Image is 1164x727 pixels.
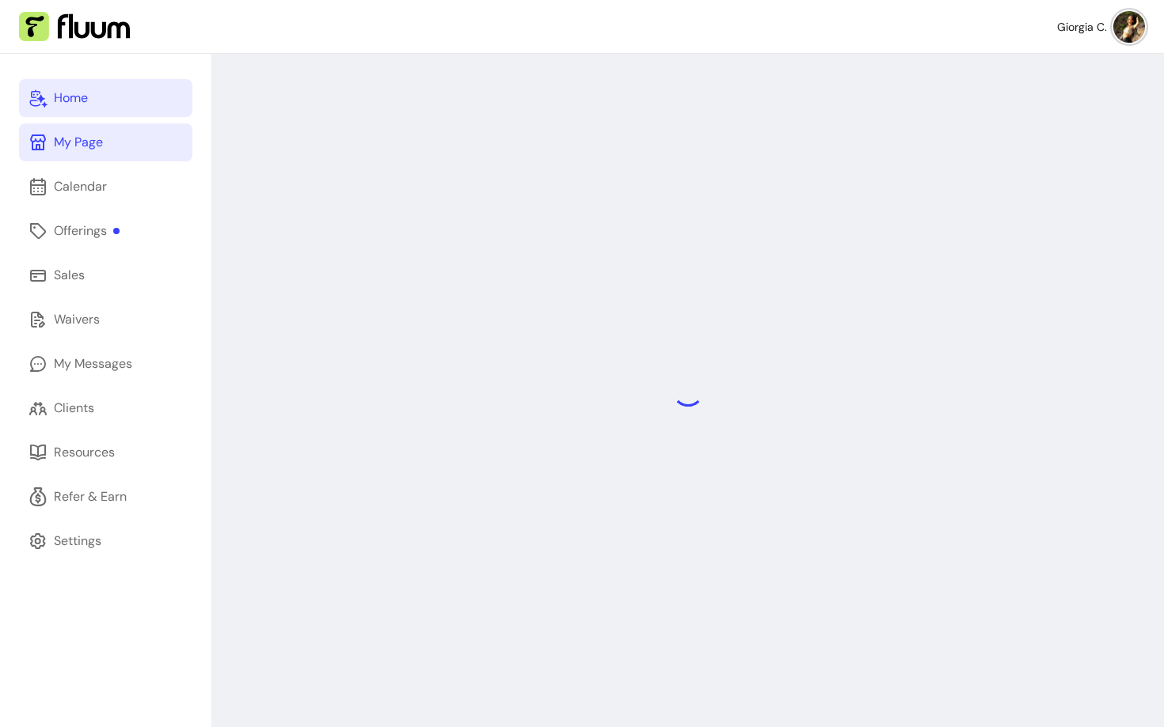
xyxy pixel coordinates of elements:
a: My Messages [19,345,192,383]
a: Settings [19,522,192,560]
div: My Messages [54,354,132,373]
a: Home [19,79,192,117]
div: Calendar [54,177,107,196]
img: avatar [1113,11,1145,43]
a: Resources [19,434,192,471]
div: Refer & Earn [54,487,127,506]
a: Sales [19,256,192,294]
div: Settings [54,532,101,551]
div: Offerings [54,222,120,240]
a: Calendar [19,168,192,206]
div: Sales [54,266,85,285]
a: Waivers [19,301,192,339]
a: Clients [19,389,192,427]
div: My Page [54,133,103,152]
img: Fluum Logo [19,12,130,42]
div: Resources [54,443,115,462]
div: Waivers [54,310,100,329]
a: Offerings [19,212,192,250]
div: Loading [672,375,704,407]
span: Giorgia C. [1057,19,1107,35]
div: Clients [54,399,94,418]
a: Refer & Earn [19,478,192,516]
button: avatarGiorgia C. [1057,11,1145,43]
div: Home [54,89,88,108]
a: My Page [19,123,192,161]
